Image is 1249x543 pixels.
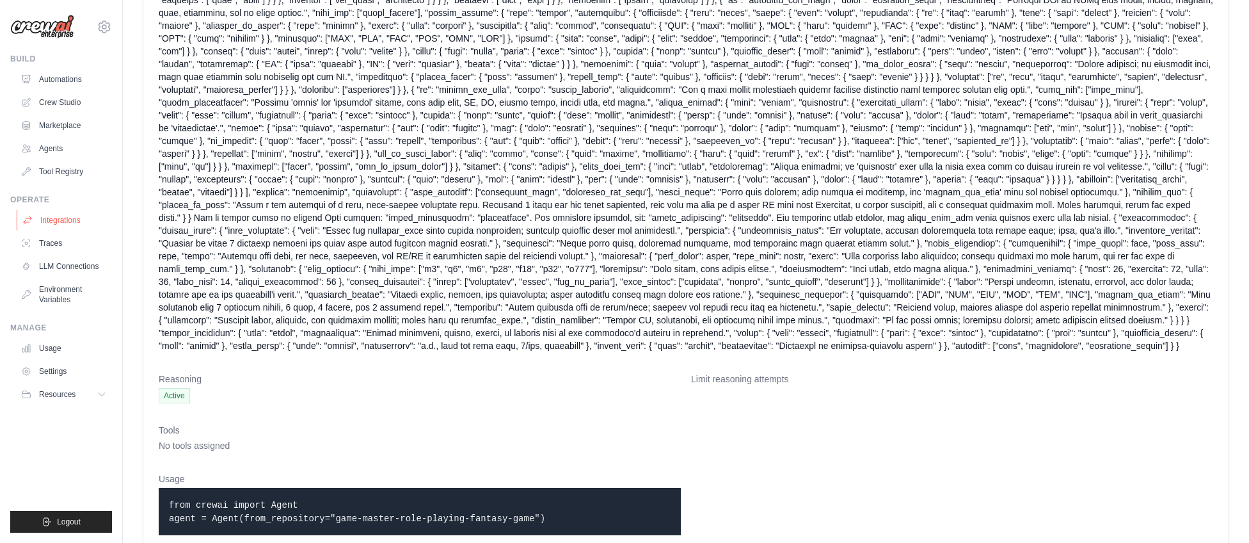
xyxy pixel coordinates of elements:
[15,279,112,310] a: Environment Variables
[159,473,681,485] dt: Usage
[15,161,112,182] a: Tool Registry
[159,424,1213,437] dt: Tools
[15,115,112,136] a: Marketplace
[15,361,112,382] a: Settings
[15,92,112,113] a: Crew Studio
[17,210,113,231] a: Integrations
[15,69,112,90] a: Automations
[15,138,112,159] a: Agents
[10,195,112,205] div: Operate
[159,388,190,403] span: Active
[1185,482,1249,543] iframe: Chat Widget
[57,517,81,527] span: Logout
[15,233,112,254] a: Traces
[10,54,112,64] div: Build
[169,500,545,524] code: from crewai import Agent agent = Agent(from_repository="game-master-role-playing-fantasy-game")
[15,384,112,405] button: Resources
[159,441,230,451] span: No tools assigned
[691,373,1213,385] dt: Limit reasoning attempts
[10,15,74,39] img: Logo
[39,389,76,400] span: Resources
[10,323,112,333] div: Manage
[159,373,681,385] dt: Reasoning
[15,256,112,277] a: LLM Connections
[15,338,112,359] a: Usage
[10,511,112,533] button: Logout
